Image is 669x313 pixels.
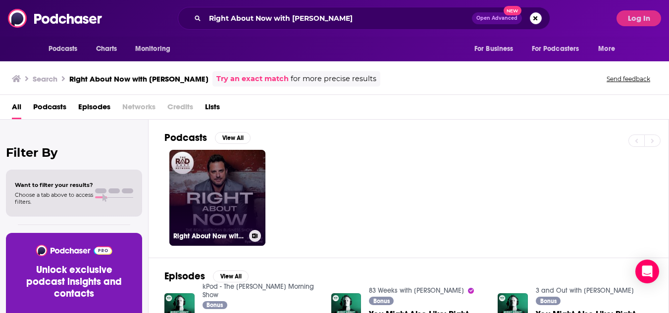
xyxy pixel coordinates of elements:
[536,286,634,295] a: 3 and Out with John Middlekauff
[215,132,251,144] button: View All
[205,99,220,119] a: Lists
[474,42,514,56] span: For Business
[167,99,193,119] span: Credits
[173,232,245,240] h3: Right About Now with [PERSON_NAME]
[369,286,464,295] a: 83 Weeks with Eric Bischoff
[164,132,251,144] a: PodcastsView All
[373,298,390,304] span: Bonus
[15,191,93,205] span: Choose a tab above to access filters.
[635,260,659,283] div: Open Intercom Messenger
[598,42,615,56] span: More
[472,12,522,24] button: Open AdvancedNew
[69,74,208,84] h3: Right About Now with [PERSON_NAME]
[604,75,653,83] button: Send feedback
[213,270,249,282] button: View All
[504,6,521,15] span: New
[525,40,594,58] button: open menu
[33,99,66,119] a: Podcasts
[49,42,78,56] span: Podcasts
[467,40,526,58] button: open menu
[169,150,265,246] a: Right About Now with [PERSON_NAME]
[178,7,550,30] div: Search podcasts, credits, & more...
[164,132,207,144] h2: Podcasts
[35,245,113,256] img: Podchaser - Follow, Share and Rate Podcasts
[164,270,205,282] h2: Episodes
[206,302,223,308] span: Bonus
[15,181,93,188] span: Want to filter your results?
[476,16,517,21] span: Open Advanced
[122,99,155,119] span: Networks
[540,298,557,304] span: Bonus
[90,40,123,58] a: Charts
[8,9,103,28] img: Podchaser - Follow, Share and Rate Podcasts
[291,73,376,85] span: for more precise results
[18,264,130,300] h3: Unlock exclusive podcast insights and contacts
[12,99,21,119] a: All
[42,40,91,58] button: open menu
[96,42,117,56] span: Charts
[532,42,579,56] span: For Podcasters
[128,40,183,58] button: open menu
[6,145,142,160] h2: Filter By
[216,73,289,85] a: Try an exact match
[78,99,110,119] a: Episodes
[164,270,249,282] a: EpisodesView All
[203,282,314,299] a: kPod - The Kidd Kraddick Morning Show
[591,40,627,58] button: open menu
[205,10,472,26] input: Search podcasts, credits, & more...
[33,74,57,84] h3: Search
[135,42,170,56] span: Monitoring
[617,10,661,26] button: Log In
